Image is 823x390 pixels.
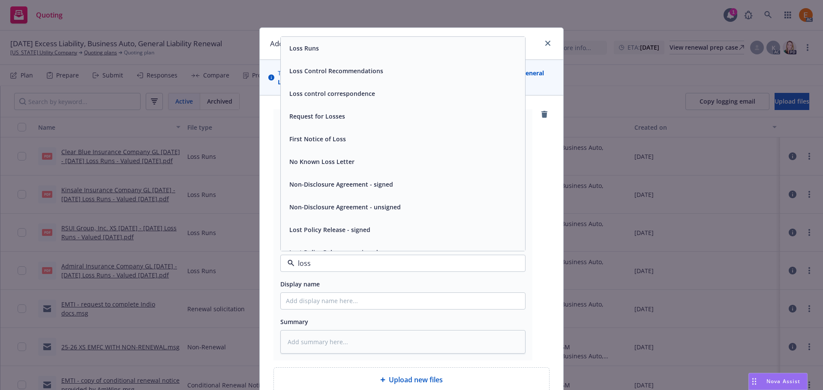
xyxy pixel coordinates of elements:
[289,157,354,166] button: No Known Loss Letter
[270,38,299,49] h1: Add files
[280,280,320,288] span: Display name
[280,318,308,326] span: Summary
[294,258,508,268] input: Filter by keyword
[289,44,319,53] button: Loss Runs
[281,293,525,309] input: Add display name here...
[289,225,370,234] button: Lost Policy Release - signed
[389,375,443,385] span: Upload new files
[289,89,375,98] button: Loss control correspondence
[543,38,553,48] a: close
[289,180,393,189] button: Non-Disclosure Agreement - signed
[289,66,383,75] button: Loss Control Recommendations
[289,202,401,211] button: Non-Disclosure Agreement - unsigned
[766,378,800,385] span: Nova Assist
[278,69,544,86] strong: 25 [DATE] Excess Liability, Business Auto, General Liability Renewal
[289,112,345,121] button: Request for Losses
[748,373,808,390] button: Nova Assist
[539,109,550,119] a: remove
[289,248,378,257] button: Lost Policy Release - unsigned
[289,134,346,143] button: First Notice of Loss
[749,373,760,390] div: Drag to move
[278,68,555,86] span: The uploaded files will be associated with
